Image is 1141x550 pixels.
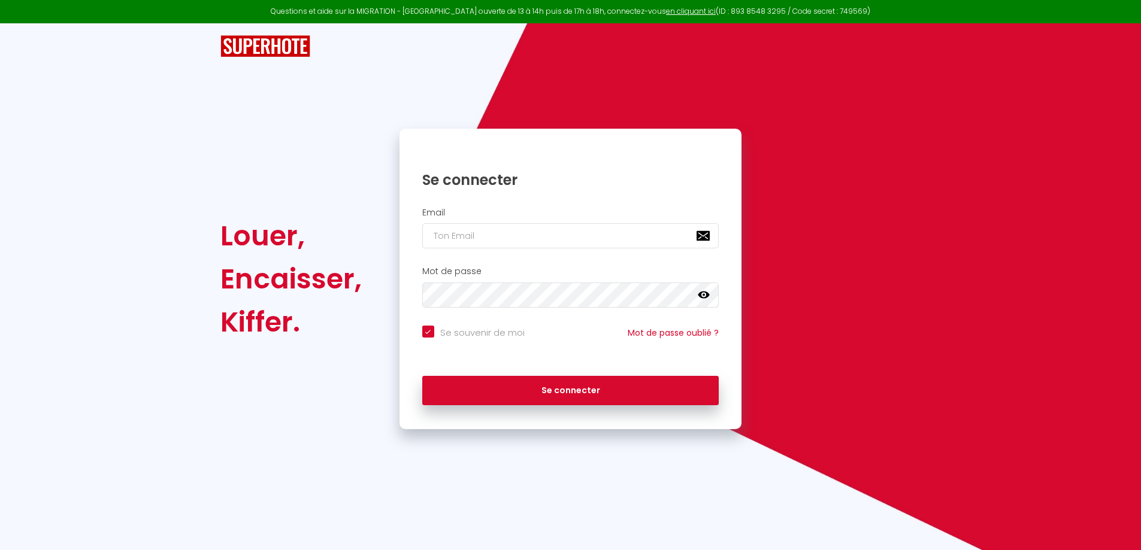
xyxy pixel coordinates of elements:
h2: Email [422,208,719,218]
img: SuperHote logo [220,35,310,57]
a: en cliquant ici [666,6,716,16]
div: Kiffer. [220,300,362,344]
h2: Mot de passe [422,266,719,276]
h1: Se connecter [422,171,719,189]
input: Ton Email [422,223,719,248]
div: Louer, [220,214,362,257]
div: Encaisser, [220,257,362,300]
a: Mot de passe oublié ? [628,327,719,339]
button: Se connecter [422,376,719,406]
